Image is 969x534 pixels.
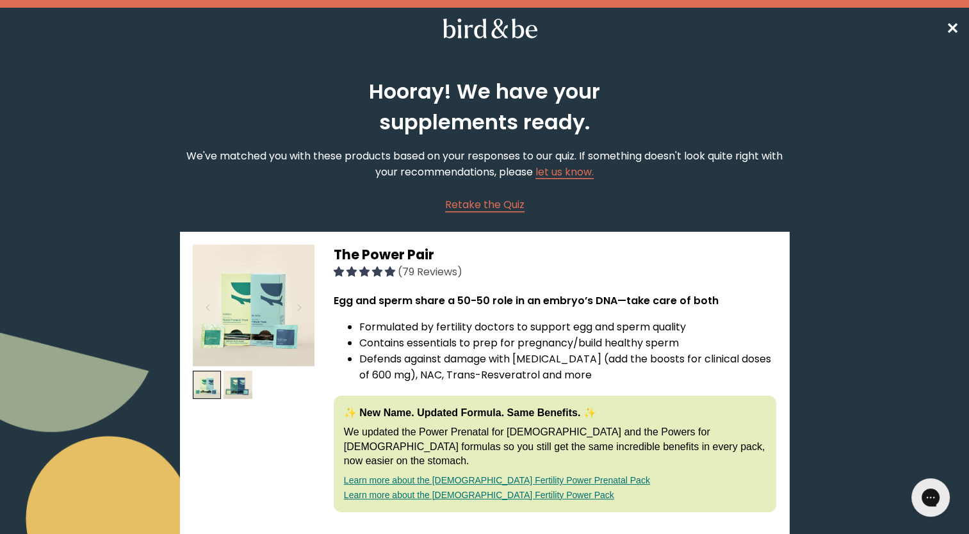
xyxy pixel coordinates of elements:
[334,245,434,264] span: The Power Pair
[445,197,525,213] a: Retake the Quiz
[445,197,525,212] span: Retake the Quiz
[535,165,594,179] a: let us know.
[193,371,222,400] img: thumbnail image
[344,407,596,418] strong: ✨ New Name. Updated Formula. Same Benefits. ✨
[334,293,719,308] strong: Egg and sperm share a 50-50 role in an embryo’s DNA—take care of both
[359,319,776,335] li: Formulated by fertility doctors to support egg and sperm quality
[905,474,956,521] iframe: Gorgias live chat messenger
[180,148,789,180] p: We've matched you with these products based on your responses to our quiz. If something doesn't l...
[359,335,776,351] li: Contains essentials to prep for pregnancy/build healthy sperm
[334,264,398,279] span: 4.92 stars
[344,475,650,485] a: Learn more about the [DEMOGRAPHIC_DATA] Fertility Power Prenatal Pack
[193,245,314,366] img: thumbnail image
[344,425,766,468] p: We updated the Power Prenatal for [DEMOGRAPHIC_DATA] and the Powers for [DEMOGRAPHIC_DATA] formul...
[946,18,959,39] span: ✕
[359,351,776,383] li: Defends against damage with [MEDICAL_DATA] (add the boosts for clinical doses of 600 mg), NAC, Tr...
[344,490,614,500] a: Learn more about the [DEMOGRAPHIC_DATA] Fertility Power Pack
[398,264,462,279] span: (79 Reviews)
[224,371,252,400] img: thumbnail image
[302,76,667,138] h2: Hooray! We have your supplements ready.
[946,17,959,40] a: ✕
